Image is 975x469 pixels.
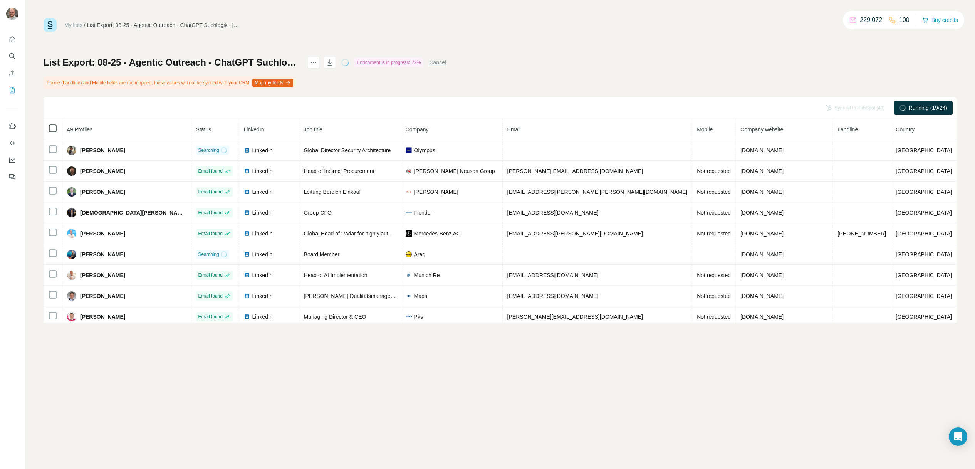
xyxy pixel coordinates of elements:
img: LinkedIn logo [244,293,250,299]
img: Avatar [67,291,76,301]
span: Company website [740,126,783,133]
span: [PERSON_NAME][EMAIL_ADDRESS][DOMAIN_NAME] [507,168,643,174]
img: Avatar [67,271,76,280]
span: Not requested [697,210,731,216]
span: [DOMAIN_NAME] [740,189,784,195]
span: Munich Re [414,271,440,279]
li: / [84,21,86,29]
button: actions [307,56,320,69]
span: Not requested [697,272,731,278]
span: Email found [198,168,223,175]
div: Open Intercom Messenger [949,427,967,446]
span: [DOMAIN_NAME] [740,168,784,174]
span: [DOMAIN_NAME] [740,314,784,320]
span: [PERSON_NAME] [414,188,458,196]
span: Head of AI Implementation [304,272,368,278]
span: LinkedIn [252,230,273,237]
img: Avatar [67,312,76,321]
span: [DEMOGRAPHIC_DATA][PERSON_NAME] [80,209,186,217]
button: Map my fields [252,79,293,87]
img: LinkedIn logo [244,251,250,257]
span: Email [507,126,521,133]
span: [DOMAIN_NAME] [740,293,784,299]
button: Buy credits [922,15,958,25]
img: Avatar [67,187,76,197]
img: LinkedIn logo [244,230,250,237]
span: [DOMAIN_NAME] [740,230,784,237]
img: Avatar [67,166,76,176]
span: LinkedIn [252,209,273,217]
button: Search [6,49,18,63]
img: company-logo [406,251,412,257]
span: Searching [198,251,219,258]
span: Email found [198,230,223,237]
span: [EMAIL_ADDRESS][PERSON_NAME][PERSON_NAME][DOMAIN_NAME] [507,189,688,195]
span: [EMAIL_ADDRESS][DOMAIN_NAME] [507,293,599,299]
img: LinkedIn logo [244,168,250,174]
span: Email found [198,209,223,216]
span: Email found [198,292,223,299]
img: LinkedIn logo [244,314,250,320]
span: LinkedIn [252,250,273,258]
img: company-logo [406,293,412,299]
span: [PERSON_NAME] [80,250,125,258]
span: Email found [198,313,223,320]
img: company-logo [406,189,412,195]
span: [GEOGRAPHIC_DATA] [896,189,952,195]
span: Global Director Security Architecture [304,147,391,153]
span: [PHONE_NUMBER] [837,230,886,237]
span: Not requested [697,293,731,299]
span: Mercedes-Benz AG [414,230,461,237]
span: [PERSON_NAME][EMAIL_ADDRESS][DOMAIN_NAME] [507,314,643,320]
span: Mobile [697,126,713,133]
img: Avatar [67,146,76,155]
span: [PERSON_NAME] [80,230,125,237]
span: [GEOGRAPHIC_DATA] [896,314,952,320]
span: [PERSON_NAME] [80,313,125,321]
span: [DOMAIN_NAME] [740,210,784,216]
span: Status [196,126,211,133]
img: company-logo [406,168,412,174]
p: 229,072 [860,15,882,25]
span: [GEOGRAPHIC_DATA] [896,293,952,299]
div: Phone (Landline) and Mobile fields are not mapped, these values will not be synced with your CRM [44,76,295,89]
span: Not requested [697,314,731,320]
span: [GEOGRAPHIC_DATA] [896,251,952,257]
img: Avatar [67,208,76,217]
img: company-logo [406,147,412,153]
img: LinkedIn logo [244,210,250,216]
span: Pks [414,313,423,321]
img: LinkedIn logo [244,189,250,195]
div: Enrichment is in progress: 79% [354,58,423,67]
button: My lists [6,83,18,97]
span: Olympus [414,146,435,154]
img: Avatar [67,229,76,238]
span: [GEOGRAPHIC_DATA] [896,210,952,216]
span: Leitung Bereich Einkauf [304,189,361,195]
span: [GEOGRAPHIC_DATA] [896,230,952,237]
a: My lists [64,22,82,28]
span: [PERSON_NAME] [80,188,125,196]
span: [GEOGRAPHIC_DATA] [896,168,952,174]
span: [PERSON_NAME] [80,146,125,154]
div: List Export: 08-25 - Agentic Outreach - ChatGPT Suchlogik - [DATE] 09:27 [87,21,241,29]
span: [DOMAIN_NAME] [740,147,784,153]
img: company-logo [406,230,412,237]
button: Cancel [429,59,446,66]
span: 49 Profiles [67,126,92,133]
span: Running (19/24) [909,104,947,112]
span: Arag [414,250,426,258]
span: Job title [304,126,322,133]
span: Landline [837,126,858,133]
span: Mapal [414,292,429,300]
span: [PERSON_NAME] Neuson Group [414,167,495,175]
span: Searching [198,147,219,154]
span: [PERSON_NAME] [80,167,125,175]
span: [PERSON_NAME] [80,292,125,300]
span: Head of Indirect Procurement [304,168,374,174]
button: Use Surfe API [6,136,18,150]
span: Not requested [697,230,731,237]
button: Dashboard [6,153,18,167]
span: LinkedIn [252,271,273,279]
img: LinkedIn logo [244,272,250,278]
